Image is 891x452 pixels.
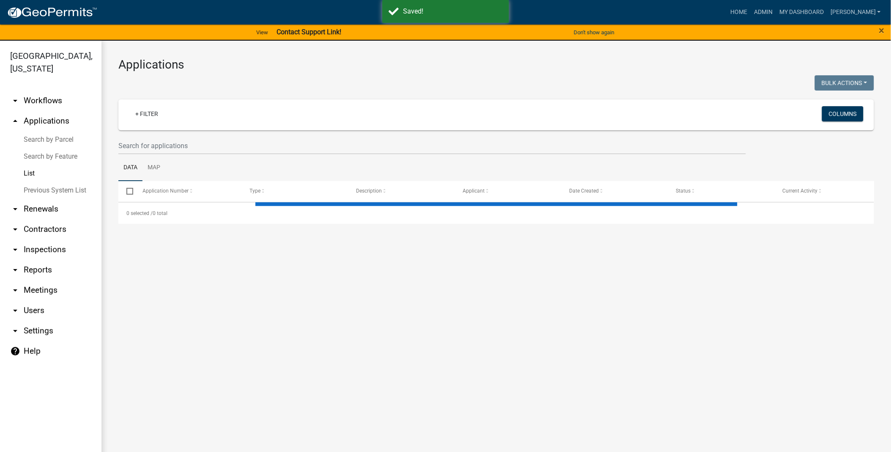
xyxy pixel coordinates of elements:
button: Don't show again [570,25,618,39]
button: Columns [822,106,864,121]
i: arrow_drop_down [10,326,20,336]
i: arrow_drop_up [10,116,20,126]
datatable-header-cell: Applicant [455,181,561,201]
span: Status [676,188,691,194]
a: Admin [751,4,776,20]
datatable-header-cell: Date Created [561,181,668,201]
a: [PERSON_NAME] [827,4,884,20]
span: Application Number [143,188,189,194]
span: 0 selected / [126,210,153,216]
i: arrow_drop_down [10,285,20,295]
datatable-header-cell: Description [348,181,455,201]
i: arrow_drop_down [10,306,20,316]
datatable-header-cell: Select [118,181,134,201]
a: Data [118,154,143,182]
a: My Dashboard [776,4,827,20]
i: arrow_drop_down [10,204,20,214]
div: Saved! [403,6,503,17]
strong: Contact Support Link! [277,28,341,36]
datatable-header-cell: Status [668,181,775,201]
datatable-header-cell: Current Activity [775,181,881,201]
i: arrow_drop_down [10,245,20,255]
span: Date Created [570,188,599,194]
a: View [253,25,271,39]
a: + Filter [129,106,165,121]
i: arrow_drop_down [10,265,20,275]
span: Description [356,188,382,194]
i: arrow_drop_down [10,224,20,234]
a: Map [143,154,165,182]
button: Close [879,25,885,36]
button: Bulk Actions [815,75,874,91]
datatable-header-cell: Type [241,181,348,201]
span: × [879,25,885,36]
datatable-header-cell: Application Number [134,181,241,201]
span: Current Activity [783,188,818,194]
span: Type [249,188,260,194]
span: Applicant [463,188,485,194]
div: 0 total [118,203,874,224]
i: help [10,346,20,356]
h3: Applications [118,58,874,72]
i: arrow_drop_down [10,96,20,106]
input: Search for applications [118,137,746,154]
a: Home [727,4,751,20]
